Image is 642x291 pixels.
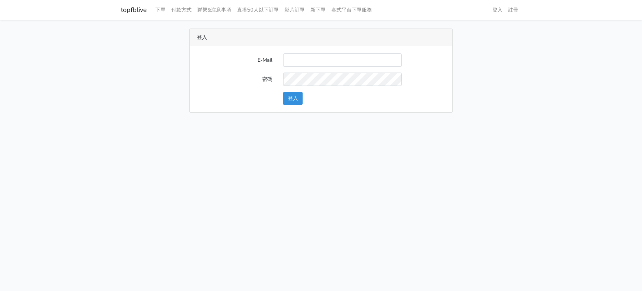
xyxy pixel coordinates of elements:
[190,29,452,46] div: 登入
[192,53,278,67] label: E-Mail
[505,3,521,17] a: 註冊
[194,3,234,17] a: 聯繫&注意事項
[308,3,329,17] a: 新下單
[283,92,303,105] button: 登入
[168,3,194,17] a: 付款方式
[234,3,282,17] a: 直播50人以下訂單
[489,3,505,17] a: 登入
[153,3,168,17] a: 下單
[282,3,308,17] a: 影片訂單
[192,73,278,86] label: 密碼
[329,3,375,17] a: 各式平台下單服務
[121,3,147,17] a: topfblive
